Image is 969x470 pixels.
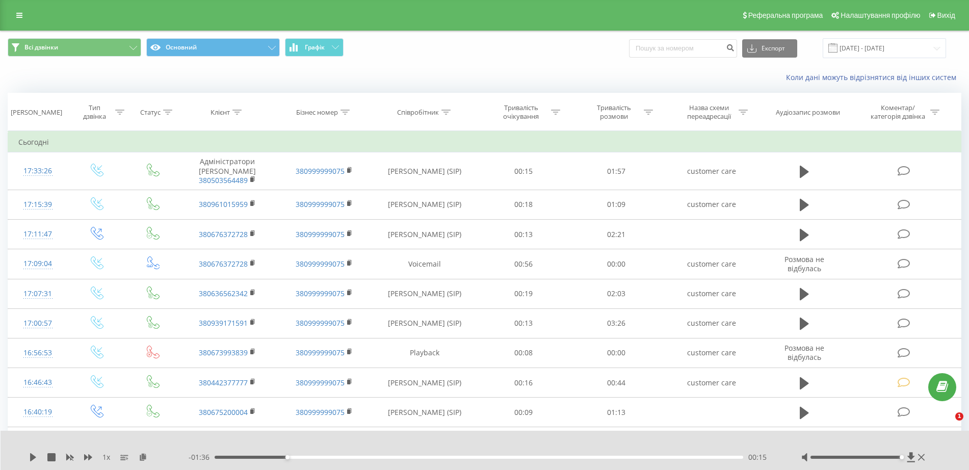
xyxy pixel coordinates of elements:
td: customer care [663,249,760,279]
span: 1 [955,412,963,421]
a: 380999999075 [296,289,345,298]
div: Статус [140,108,161,117]
td: [PERSON_NAME] (SIP) [373,427,477,457]
div: 17:11:47 [18,224,57,244]
div: Тривалість розмови [587,103,641,121]
td: 01:09 [570,190,663,219]
div: 17:00:57 [18,314,57,333]
div: 17:15:39 [18,195,57,215]
span: 00:15 [748,452,767,462]
a: 380999999075 [296,259,345,269]
span: Реферальна програма [748,11,823,19]
td: Адміністратори [PERSON_NAME] [179,152,276,190]
td: [PERSON_NAME] (SIP) [373,220,477,249]
a: 380999999075 [296,378,345,387]
button: Графік [285,38,344,57]
td: customer care [663,427,760,457]
div: Коментар/категорія дзвінка [868,103,928,121]
td: 00:16 [477,368,570,398]
td: Voicemail [373,249,477,279]
a: 380676372728 [199,229,248,239]
div: 17:09:04 [18,254,57,274]
div: Клієнт [211,108,230,117]
div: Accessibility label [285,455,290,459]
div: [PERSON_NAME] [11,108,62,117]
div: 16:40:19 [18,402,57,422]
a: 380999999075 [296,166,345,176]
td: 00:09 [477,398,570,427]
td: 00:00 [570,249,663,279]
span: Налаштування профілю [841,11,920,19]
td: customer care [663,338,760,368]
td: 00:44 [570,368,663,398]
div: 17:33:26 [18,161,57,181]
a: 380999999075 [296,229,345,239]
a: 380676372728 [199,259,248,269]
a: 380999999075 [296,199,345,209]
td: 00:00 [570,338,663,368]
td: [PERSON_NAME] (SIP) [373,398,477,427]
span: Всі дзвінки [24,43,58,51]
td: 00:13 [477,308,570,338]
button: Всі дзвінки [8,38,141,57]
td: customer care [663,190,760,219]
td: 00:21 [477,427,570,457]
td: Playback [373,338,477,368]
td: 03:26 [570,308,663,338]
button: Експорт [742,39,797,58]
a: Коли дані можуть відрізнятися вiд інших систем [786,72,961,82]
a: 380999999075 [296,348,345,357]
a: 380503564489 [199,175,248,185]
td: 00:56 [477,249,570,279]
td: [PERSON_NAME] (SIP) [373,279,477,308]
td: 01:13 [570,398,663,427]
span: 1 x [102,452,110,462]
span: Вихід [937,11,955,19]
td: Сьогодні [8,132,961,152]
div: Назва схеми переадресації [682,103,736,121]
td: 00:08 [477,338,570,368]
span: - 01:36 [189,452,215,462]
div: 16:46:43 [18,373,57,393]
td: customer care [663,308,760,338]
span: Графік [305,44,325,51]
td: 00:19 [477,279,570,308]
span: Розмова не відбулась [784,343,824,362]
td: customer care [663,279,760,308]
td: [PERSON_NAME] (SIP) [373,368,477,398]
a: 380999999075 [296,318,345,328]
td: 02:03 [570,279,663,308]
div: Аудіозапис розмови [776,108,840,117]
td: 00:13 [477,220,570,249]
a: 380961015959 [199,199,248,209]
a: 380675200004 [199,407,248,417]
a: 380442377777 [199,378,248,387]
td: [PERSON_NAME] (SIP) [373,308,477,338]
td: [PERSON_NAME] (SIP) [373,152,477,190]
a: 380673993839 [199,348,248,357]
div: Тривалість очікування [494,103,548,121]
td: 00:15 [477,152,570,190]
td: 00:18 [477,190,570,219]
span: Розмова не відбулась [784,254,824,273]
div: Accessibility label [900,455,904,459]
input: Пошук за номером [629,39,737,58]
td: 02:21 [570,220,663,249]
a: 380999999075 [296,407,345,417]
div: Бізнес номер [296,108,338,117]
div: 17:07:31 [18,284,57,304]
iframe: Intercom live chat [934,412,959,437]
button: Основний [146,38,280,57]
a: 380636562342 [199,289,248,298]
td: [PERSON_NAME] (SIP) [373,190,477,219]
td: customer care [663,368,760,398]
div: Тип дзвінка [76,103,113,121]
a: 380939171591 [199,318,248,328]
td: customer care [663,152,760,190]
td: 01:04 [570,427,663,457]
div: 16:56:53 [18,343,57,363]
div: Співробітник [397,108,439,117]
td: 01:57 [570,152,663,190]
